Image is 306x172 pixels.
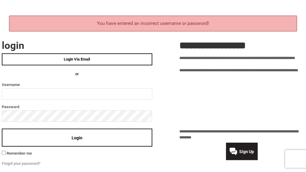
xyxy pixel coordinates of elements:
[2,81,152,88] label: Username
[2,71,152,77] h4: OR
[239,149,254,154] span: Sign Up
[9,16,297,31] div: You have entered an incorrect username or password!
[2,53,152,65] a: Login Via Email
[2,151,6,155] input: Remember me
[7,151,32,156] span: Remember me
[2,161,40,166] a: Forgot your password?
[72,135,82,140] span: Login
[2,103,152,110] label: Password
[179,82,304,127] iframe: Customer reviews powered by Trustpilot
[64,57,90,61] span: Login Via Email
[2,40,152,50] h2: Login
